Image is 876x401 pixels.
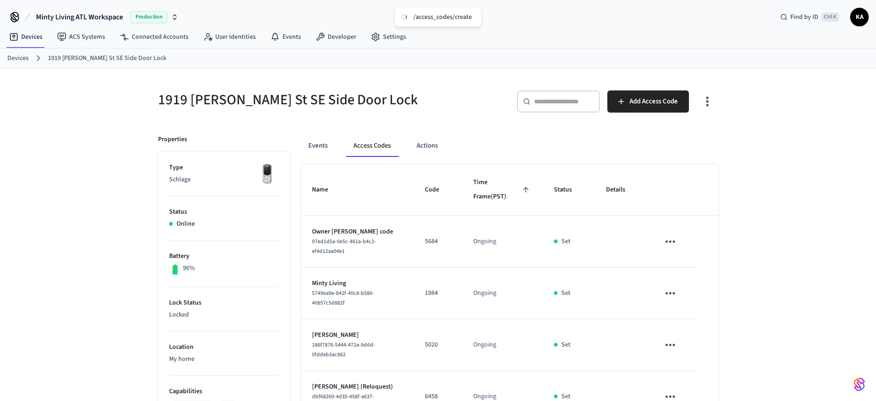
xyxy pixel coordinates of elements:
p: Properties [158,135,187,144]
td: Ongoing [462,216,543,268]
span: Name [312,183,340,197]
span: 07ed1d5a-0e5c-461a-b4c2-ef4d12aa04e1 [312,238,376,255]
div: Find by IDCtrl K [773,9,847,25]
p: 1984 [425,288,451,298]
p: Set [561,237,570,246]
td: Ongoing [462,268,543,319]
a: Settings [364,29,413,45]
div: ant example [301,135,718,157]
p: Status [169,207,279,217]
button: Actions [409,135,445,157]
td: Ongoing [462,319,543,371]
a: Devices [7,54,29,63]
span: Minty Living ATL Workspace [36,12,123,23]
span: Find by ID [790,12,818,22]
a: Developer [308,29,364,45]
img: SeamLogoGradient.69752ec5.svg [854,377,865,392]
button: KA [850,8,869,26]
p: Set [561,340,570,350]
a: Connected Accounts [112,29,196,45]
span: Time Frame(PST) [473,175,532,204]
p: 5020 [425,340,451,350]
button: Access Codes [346,135,398,157]
p: Type [169,163,279,173]
span: 5749ea9e-842f-40c8-b580-40857c5d882f [312,289,374,307]
p: Schlage [169,175,279,185]
p: Locked [169,310,279,320]
span: Details [606,183,637,197]
p: 96% [183,263,195,273]
span: Ctrl K [821,12,839,22]
h5: 1919 [PERSON_NAME] St SE Side Door Lock [158,90,433,109]
a: Devices [2,29,50,45]
span: 186f7876-5444-472a-9ddd-0fddeb3ac862 [312,341,375,359]
p: Online [176,219,195,229]
p: Owner [PERSON_NAME] code [312,227,403,237]
span: Status [554,183,584,197]
p: Lock Status [169,298,279,308]
p: [PERSON_NAME] (Reloquest) [312,382,403,392]
p: [PERSON_NAME] [312,330,403,340]
p: Minty Living [312,279,403,288]
span: Production [130,11,167,23]
p: My home [169,354,279,364]
img: Yale Assure Touchscreen Wifi Smart Lock, Satin Nickel, Front [256,163,279,186]
button: Events [301,135,335,157]
a: User Identities [196,29,263,45]
span: KA [851,9,868,25]
p: Battery [169,251,279,261]
p: Capabilities [169,387,279,396]
button: Add Access Code [607,90,689,113]
a: Events [263,29,308,45]
div: /access_codes/create [413,13,472,21]
p: Set [561,288,570,298]
span: Add Access Code [629,96,678,108]
p: 5684 [425,237,451,246]
a: ACS Systems [50,29,112,45]
p: Location [169,342,279,352]
a: 1919 [PERSON_NAME] St SE Side Door Lock [48,54,166,63]
span: Code [425,183,451,197]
